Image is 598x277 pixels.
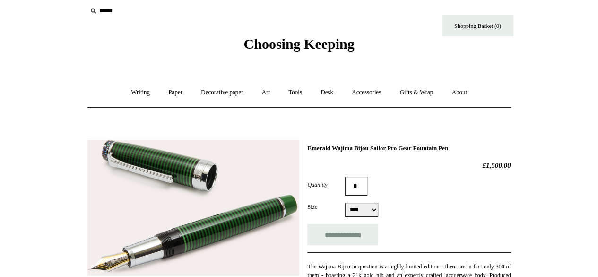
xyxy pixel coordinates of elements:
[87,140,299,276] img: Emerald Wajima Bijou Sailor Pro Gear Fountain Pen
[442,15,513,36] a: Shopping Basket (0)
[307,161,511,170] h2: £1,500.00
[243,36,354,52] span: Choosing Keeping
[280,80,311,105] a: Tools
[243,44,354,50] a: Choosing Keeping
[122,80,158,105] a: Writing
[253,80,278,105] a: Art
[391,80,442,105] a: Gifts & Wrap
[307,144,511,152] h1: Emerald Wajima Bijou Sailor Pro Gear Fountain Pen
[343,80,390,105] a: Accessories
[312,80,342,105] a: Desk
[160,80,191,105] a: Paper
[307,203,345,211] label: Size
[443,80,476,105] a: About
[307,180,345,189] label: Quantity
[192,80,251,105] a: Decorative paper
